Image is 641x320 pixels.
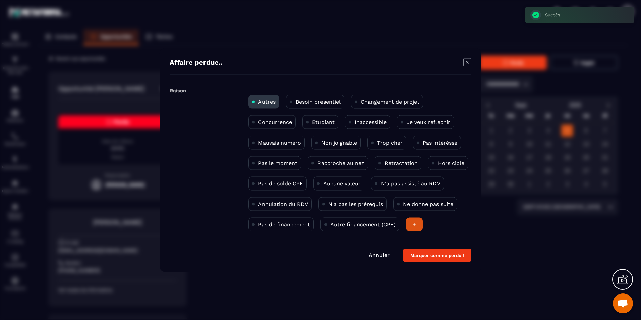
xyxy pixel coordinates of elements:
p: Aucune valeur [323,180,361,187]
p: Changement de projet [361,99,419,105]
p: Inaccessible [355,119,387,125]
p: Autres [258,99,276,105]
p: Non joignable [321,140,357,146]
p: Concurrence [258,119,292,125]
p: Étudiant [312,119,335,125]
p: Autre financement (CPF) [330,221,396,228]
p: Je veux réfléchir [407,119,450,125]
a: Annuler [369,252,390,258]
p: Ne donne pas suite [403,201,453,207]
label: Raison [170,88,186,94]
p: Besoin présentiel [296,99,341,105]
p: N'a pas assisté au RDV [381,180,440,187]
div: + [406,218,423,231]
p: Raccroche au nez [317,160,364,166]
p: Pas de financement [258,221,310,228]
p: Pas le moment [258,160,297,166]
p: N'a pas les prérequis [328,201,383,207]
p: Hors cible [438,160,464,166]
button: Marquer comme perdu ! [403,249,471,262]
p: Trop cher [377,140,403,146]
p: Mauvais numéro [258,140,301,146]
h4: Affaire perdue.. [170,58,223,68]
p: Pas de solde CPF [258,180,303,187]
a: Ouvrir le chat [613,293,633,313]
p: Annulation du RDV [258,201,308,207]
p: Rétractation [385,160,418,166]
p: Pas intéréssé [423,140,457,146]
